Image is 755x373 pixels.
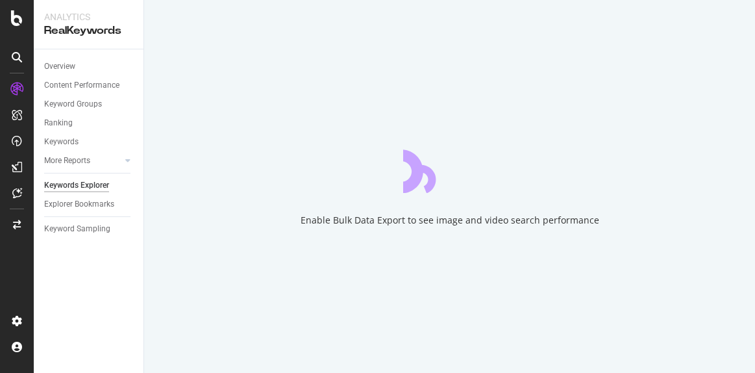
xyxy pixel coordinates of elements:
[44,60,75,73] div: Overview
[44,179,134,192] a: Keywords Explorer
[44,222,134,236] a: Keyword Sampling
[44,60,134,73] a: Overview
[44,135,134,149] a: Keywords
[44,198,134,211] a: Explorer Bookmarks
[403,146,497,193] div: animation
[301,214,599,227] div: Enable Bulk Data Export to see image and video search performance
[44,154,121,168] a: More Reports
[44,198,114,211] div: Explorer Bookmarks
[44,116,134,130] a: Ranking
[44,179,109,192] div: Keywords Explorer
[44,79,134,92] a: Content Performance
[44,222,110,236] div: Keyword Sampling
[44,79,119,92] div: Content Performance
[44,135,79,149] div: Keywords
[44,97,134,111] a: Keyword Groups
[44,97,102,111] div: Keyword Groups
[44,23,133,38] div: RealKeywords
[44,10,133,23] div: Analytics
[44,154,90,168] div: More Reports
[44,116,73,130] div: Ranking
